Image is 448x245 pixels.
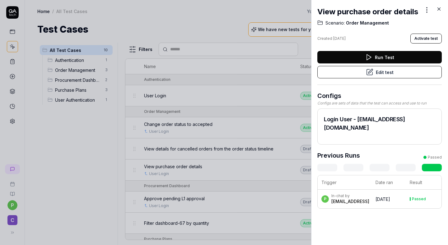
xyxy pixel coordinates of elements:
[428,155,442,160] div: Passed
[317,6,418,17] h2: View purchase order details
[324,115,435,132] h2: Login User - [EMAIL_ADDRESS][DOMAIN_NAME]
[331,193,369,198] div: In-chat by
[317,151,360,160] h3: Previous Runs
[317,51,442,63] button: Run Test
[406,175,441,190] th: Result
[372,175,406,190] th: Date ran
[317,36,346,41] div: Created
[331,198,369,205] div: [EMAIL_ADDRESS]
[410,34,442,44] button: Activate test
[325,20,345,26] span: Scenario:
[376,196,390,202] time: [DATE]
[321,195,329,203] span: p
[317,100,442,106] div: Configs are sets of data that the test can access and use to run
[317,66,442,78] button: Edit test
[345,20,389,26] span: Order Management
[317,91,442,100] h3: Configs
[318,175,372,190] th: Trigger
[333,36,346,41] time: [DATE]
[412,197,426,201] div: Passed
